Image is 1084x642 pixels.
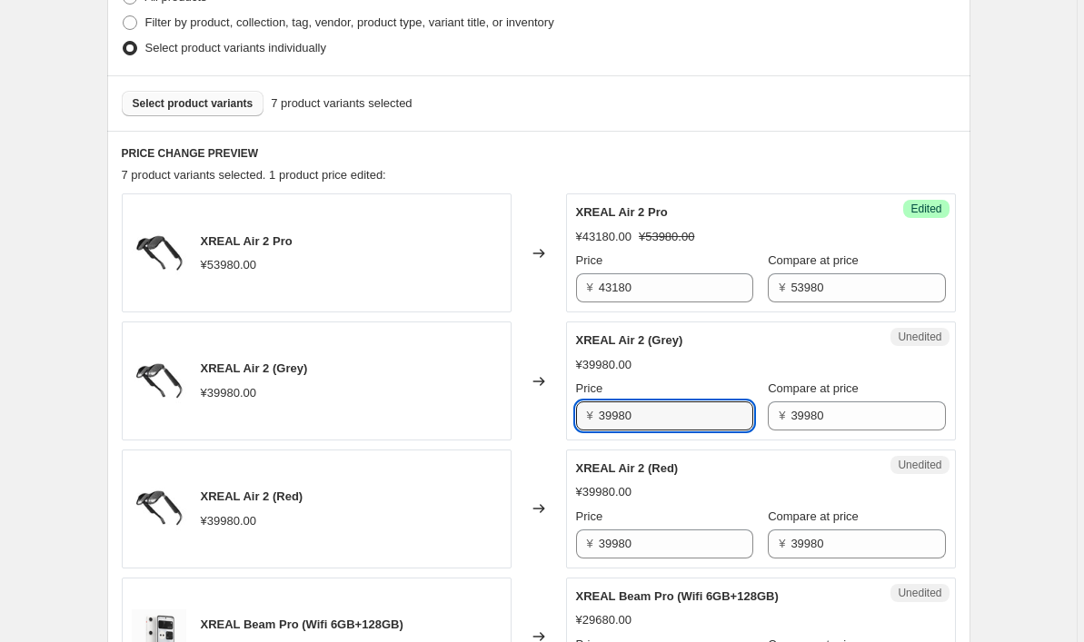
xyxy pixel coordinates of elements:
div: ¥29680.00 [576,611,632,629]
span: ¥ [779,281,785,294]
span: 7 product variants selected [271,94,412,113]
div: ¥39980.00 [201,384,256,402]
span: Price [576,253,603,267]
span: XREAL Air 2 Pro [201,234,293,248]
span: Compare at price [768,253,859,267]
span: Unedited [898,586,941,600]
div: ¥43180.00 [576,228,632,246]
span: ¥ [587,537,593,550]
span: Price [576,381,603,395]
span: XREAL Air 2 (Grey) [576,333,683,347]
div: ¥39980.00 [576,483,632,501]
button: Select product variants [122,91,264,116]
span: ¥ [587,281,593,294]
span: Edited [910,202,941,216]
div: ¥53980.00 [201,256,256,274]
span: ¥ [779,409,785,422]
span: Select product variants individually [145,41,326,54]
span: Compare at price [768,381,859,395]
strike: ¥53980.00 [639,228,694,246]
img: air2pro_80x.jpg [132,226,186,281]
span: ¥ [779,537,785,550]
span: Price [576,509,603,523]
span: 7 product variants selected. 1 product price edited: [122,168,386,182]
span: Unedited [898,458,941,472]
span: ¥ [587,409,593,422]
span: Filter by product, collection, tag, vendor, product type, variant title, or inventory [145,15,554,29]
span: XREAL Air 2 (Red) [576,461,679,475]
span: Compare at price [768,509,859,523]
div: ¥39980.00 [576,356,632,374]
span: Select product variants [133,96,254,111]
span: Unedited [898,330,941,344]
div: ¥39980.00 [201,512,256,530]
span: XREAL Air 2 Pro [576,205,668,219]
span: XREAL Beam Pro (Wifi 6GB+128GB) [201,617,403,631]
img: air2b_80x.jpg [132,481,186,536]
span: XREAL Air 2 (Grey) [201,361,308,375]
span: XREAL Air 2 (Red) [201,489,303,503]
img: air2b_80x.jpg [132,354,186,409]
h6: PRICE CHANGE PREVIEW [122,146,956,161]
span: XREAL Beam Pro (Wifi 6GB+128GB) [576,589,779,603]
